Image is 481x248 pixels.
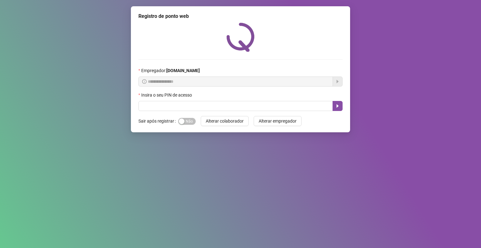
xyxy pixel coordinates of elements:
label: Insira o seu PIN de acesso [138,92,196,98]
span: Alterar empregador [259,118,297,124]
span: Alterar colaborador [206,118,244,124]
button: Alterar empregador [254,116,302,126]
span: Empregador : [141,67,200,74]
img: QRPoint [226,23,255,52]
strong: [DOMAIN_NAME] [166,68,200,73]
button: Alterar colaborador [201,116,249,126]
label: Sair após registrar [138,116,178,126]
div: Registro de ponto web [138,13,343,20]
span: info-circle [142,79,147,84]
span: caret-right [335,103,340,108]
